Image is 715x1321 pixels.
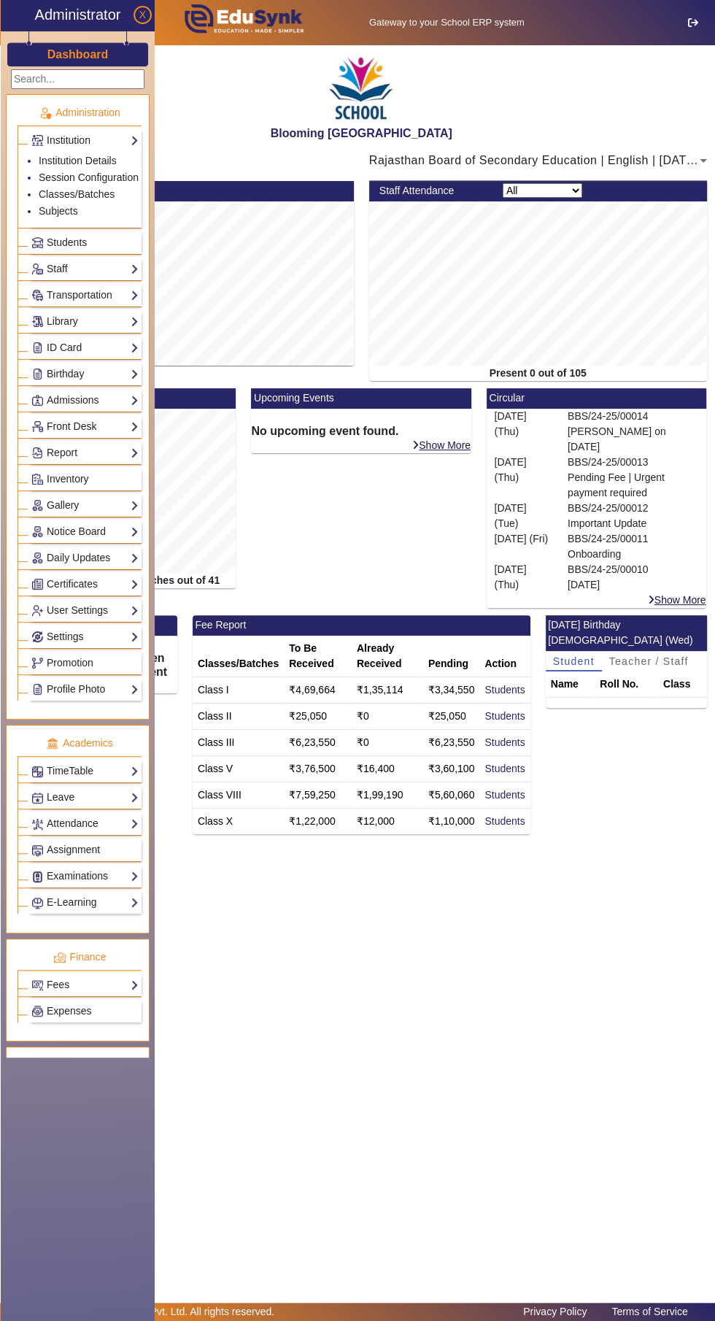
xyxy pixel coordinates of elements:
[39,155,117,166] a: Institution Details
[553,656,595,666] span: Student
[11,69,144,89] input: Search...
[47,47,109,62] a: Dashboard
[568,516,699,531] p: Important Update
[560,501,706,531] div: BBS/24-25/00012
[423,782,480,808] td: ₹5,60,060
[39,205,78,217] a: Subjects
[560,531,706,562] div: BBS/24-25/00011
[9,126,715,140] h2: Blooming [GEOGRAPHIC_DATA]
[193,615,530,636] mat-card-header: Fee Report
[487,501,560,531] div: [DATE] (Tue)
[31,471,139,488] a: Inventory
[193,636,284,677] th: Classes/Batches
[18,736,142,751] p: Academics
[18,950,142,965] p: Finance
[423,677,480,703] td: ₹3,34,550
[487,531,560,562] div: [DATE] (Fri)
[53,951,66,964] img: finance.png
[423,755,480,782] td: ₹3,60,100
[546,671,595,698] th: Name
[39,172,139,183] a: Session Configuration
[560,455,706,501] div: BBS/24-25/00013
[516,1302,594,1321] a: Privacy Policy
[423,808,480,834] td: ₹1,10,000
[284,782,352,808] td: ₹7,59,250
[32,1006,43,1017] img: Payroll.png
[31,1003,139,1020] a: Expenses
[16,181,354,201] mat-card-header: Student Attendance
[568,470,699,501] p: Pending Fee | Urgent payment required
[47,657,93,669] span: Promotion
[32,845,43,856] img: Assignments.png
[31,234,139,251] a: Students
[352,703,423,729] td: ₹0
[647,593,707,606] a: Show More
[484,763,525,774] a: Students
[423,729,480,755] td: ₹6,23,550
[193,808,284,834] td: Class X
[352,677,423,703] td: ₹1,35,114
[193,703,284,729] td: Class II
[325,49,398,126] img: 3e5c6726-73d6-4ac3-b917-621554bbe9c3
[352,782,423,808] td: ₹1,99,190
[487,409,560,455] div: [DATE] (Thu)
[46,737,59,750] img: academic.png
[251,388,471,409] mat-card-header: Upcoming Events
[487,455,560,501] div: [DATE] (Thu)
[193,755,284,782] td: Class V
[47,844,100,855] span: Assignment
[193,677,284,703] td: Class I
[479,636,530,677] th: Action
[284,636,352,677] th: To Be Received
[568,577,699,593] p: [DATE]
[352,755,423,782] td: ₹16,400
[609,656,689,666] span: Teacher / Staff
[484,789,525,801] a: Students
[336,17,558,28] h5: Gateway to your School ERP system
[47,1005,91,1017] span: Expenses
[352,729,423,755] td: ₹0
[284,677,352,703] td: ₹4,69,664
[193,782,284,808] td: Class VIII
[423,636,480,677] th: Pending
[39,107,52,120] img: Administration.png
[568,547,699,562] p: Onboarding
[658,671,707,698] th: Class
[568,424,699,455] p: [PERSON_NAME] on [DATE]
[284,755,352,782] td: ₹3,76,500
[352,636,423,677] th: Already Received
[39,188,115,200] a: Classes/Batches
[484,684,525,696] a: Students
[47,236,87,248] span: Students
[47,473,89,485] span: Inventory
[32,658,43,669] img: Branchoperations.png
[352,808,423,834] td: ₹12,000
[32,474,43,485] img: Inventory.png
[371,183,495,199] div: Staff Attendance
[423,703,480,729] td: ₹25,050
[411,439,471,452] a: Show More
[31,655,139,671] a: Promotion
[484,736,525,748] a: Students
[560,562,706,593] div: BBS/24-25/00010
[560,409,706,455] div: BBS/24-25/00014
[487,562,560,593] div: [DATE] (Thu)
[595,671,658,698] th: Roll No.
[32,237,43,248] img: Students.png
[487,388,706,409] mat-card-header: Circular
[604,1302,695,1321] a: Terms of Service
[369,366,707,381] div: Present 0 out of 105
[284,808,352,834] td: ₹1,22,000
[284,729,352,755] td: ₹6,23,550
[284,703,352,729] td: ₹25,050
[18,105,142,120] p: Administration
[251,424,471,438] h6: No upcoming event found.
[47,47,109,61] h3: Dashboard
[546,615,707,651] mat-card-header: [DATE] Birthday [DEMOGRAPHIC_DATA] (Wed)
[193,729,284,755] td: Class III
[484,710,525,722] a: Students
[484,815,525,827] a: Students
[31,841,139,858] a: Assignment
